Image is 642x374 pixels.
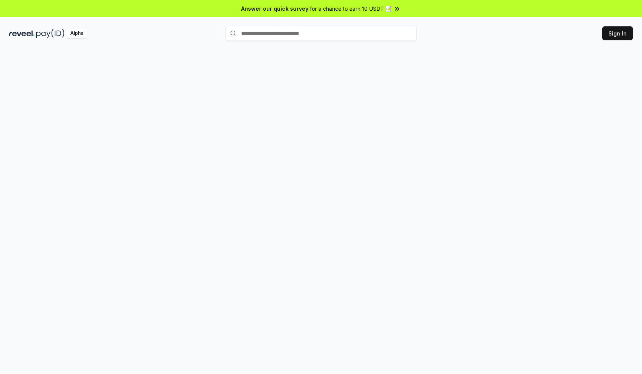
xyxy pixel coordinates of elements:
[241,5,308,13] span: Answer our quick survey
[66,29,88,38] div: Alpha
[310,5,392,13] span: for a chance to earn 10 USDT 📝
[9,29,35,38] img: reveel_dark
[36,29,65,38] img: pay_id
[602,26,633,40] button: Sign In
